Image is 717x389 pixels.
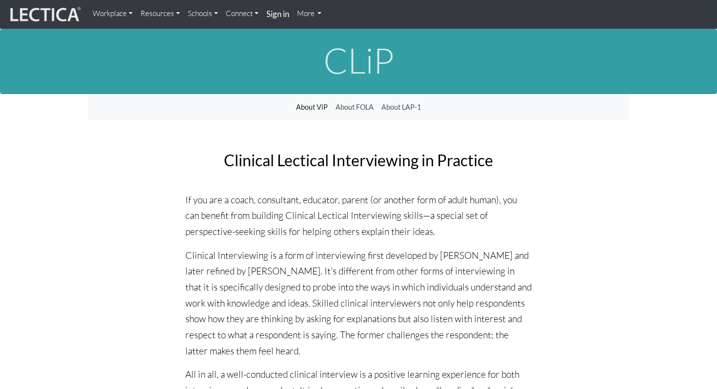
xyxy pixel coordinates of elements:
a: About LAP-1 [378,98,425,117]
a: Workplace [89,4,137,23]
a: More [293,4,326,23]
h1: CLiP [88,41,629,79]
strong: Sign in [266,9,289,19]
a: About FOLA [332,98,378,117]
h2: Clinical Lectical Interviewing in Practice [185,152,532,169]
a: Resources [137,4,184,23]
img: lecticalive [8,5,81,24]
a: Schools [184,4,222,23]
a: About ViP [292,98,332,117]
p: If you are a coach, consultant, educator, parent (or another form of adult human), you can benefi... [185,192,532,240]
p: Clinical Interviewing is a form of interviewing first developed by [PERSON_NAME] and later refine... [185,248,532,359]
a: Sign in [262,4,293,25]
a: Connect [222,4,262,23]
